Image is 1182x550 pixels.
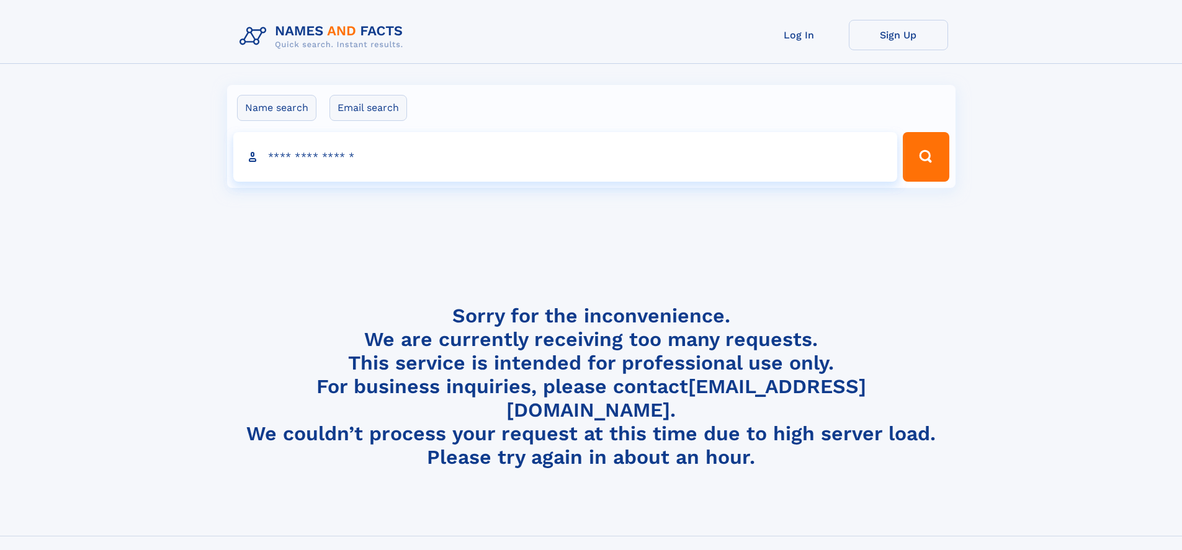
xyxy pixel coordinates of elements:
[750,20,849,50] a: Log In
[506,375,866,422] a: [EMAIL_ADDRESS][DOMAIN_NAME]
[233,132,898,182] input: search input
[237,95,316,121] label: Name search
[329,95,407,121] label: Email search
[235,304,948,469] h4: Sorry for the inconvenience. We are currently receiving too many requests. This service is intend...
[235,20,413,53] img: Logo Names and Facts
[903,132,949,182] button: Search Button
[849,20,948,50] a: Sign Up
